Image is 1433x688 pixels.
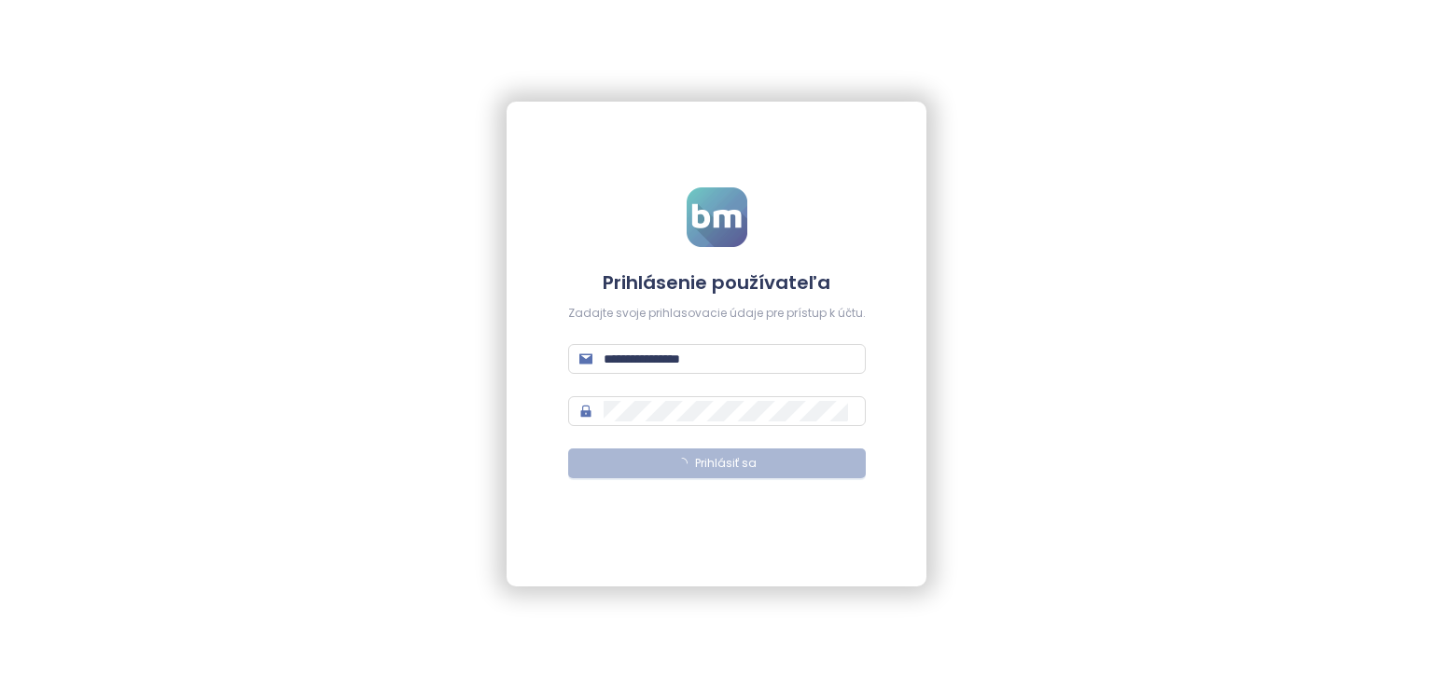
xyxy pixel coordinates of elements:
[675,457,688,469] span: loading
[687,187,747,247] img: logo
[568,448,866,478] button: Prihlásiť sa
[568,305,866,323] div: Zadajte svoje prihlasovacie údaje pre prístup k účtu.
[579,352,592,365] span: mail
[568,269,866,296] h4: Prihlásenie používateľa
[579,405,592,418] span: lock
[695,455,757,473] span: Prihlásiť sa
